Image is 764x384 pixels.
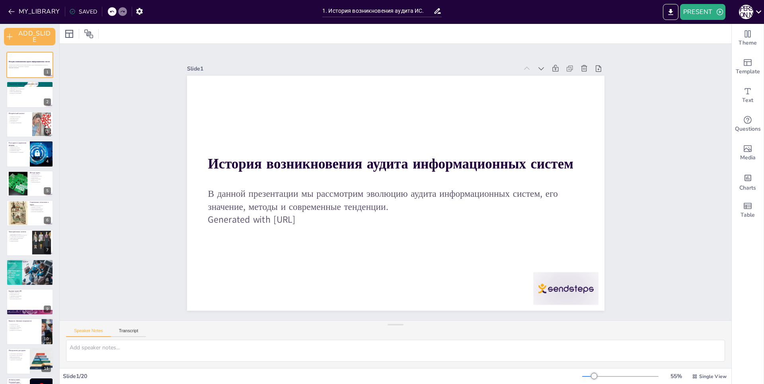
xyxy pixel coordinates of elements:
div: 5 [6,170,53,197]
p: Повышение квалификации [30,211,51,212]
p: Будущее аудита ИС [9,290,51,292]
button: ADD_SLIDE [4,28,55,45]
button: MY_LIBRARY [6,5,63,18]
div: SAVED [69,8,97,16]
p: Выявление угроз [9,146,27,147]
p: Важность обучения [9,297,51,298]
div: 1 [44,69,51,76]
div: 4 [6,141,53,167]
p: Выбор инструментов [9,356,27,358]
div: 4 [44,158,51,165]
p: Роль аудита в управлении рисками [9,142,27,146]
div: Slide 1 [187,65,518,72]
p: Соответствие законодательству [9,236,30,238]
strong: История возникновения аудита информационных систем [208,154,573,173]
div: 11 [6,348,53,374]
p: В данной презентации мы рассмотрим эволюцию аудита информационных систем, его значение, методы и ... [9,65,51,67]
p: Обновление инструментов [9,357,27,359]
p: Определение аудита информационных систем [9,83,51,85]
p: Исторический контекст [9,112,30,115]
span: Table [741,211,755,219]
p: Новые киберугрозы [9,294,51,295]
p: Роль в современном мире [9,91,51,92]
p: Увеличение угроз [9,119,30,121]
strong: История возникновения аудита информационных систем [9,61,50,63]
p: Регулярность аудита [9,150,27,152]
span: Single View [699,373,727,380]
div: 11 [41,365,51,372]
p: Влияние на организацию [9,92,51,94]
p: Современные технологии в аудите [30,201,51,206]
p: Адаптация к изменениям [9,122,30,123]
p: Generated with [URL] [9,67,51,69]
div: 10 [41,335,51,343]
p: Актуальность знаний [9,325,39,327]
p: Влияние на безопасность [9,329,39,331]
button: EXPORT_TO_POWERPOINT [663,4,678,20]
p: Автоматизация процессов [30,208,51,210]
div: 2 [6,81,53,108]
div: 2 [44,98,51,106]
p: Адаптация методов [30,181,51,183]
div: 8 [6,259,53,286]
p: [PERSON_NAME]: Успешный аудит [9,379,27,383]
p: В данной презентации мы рассмотрим эволюцию аудита информационных систем, его значение, методы и ... [208,187,583,213]
div: 3 [6,111,53,137]
p: Защита личной информации [9,237,30,239]
p: Доверие клиентов [9,241,30,242]
div: 6 [44,217,51,224]
button: Transcript [111,328,146,337]
p: Тестирование контроля [30,175,51,177]
p: Появление технологий [9,116,30,118]
p: Рекомендации по улучшению [9,152,27,153]
p: Важность регулярного аудита [9,268,51,270]
div: Е [PERSON_NAME] [739,5,753,19]
p: Минимизация рисков [9,147,27,149]
p: Выявление уязвимостей [9,89,51,91]
p: Оценка соответствия [30,178,51,180]
p: Искусственный интеллект [30,205,51,207]
p: Выбор методов [30,180,51,181]
p: Развитие технологий [9,292,51,294]
input: INSERT_TITLE [322,5,433,17]
p: Важность обучения специалистов [9,320,39,322]
button: Е [PERSON_NAME] [739,4,753,20]
p: Программное обеспечение [9,355,27,356]
div: Get real-time input from your audience [732,110,764,139]
p: Оптимизация процессов [9,149,27,150]
p: Формальные курсы [9,328,39,329]
p: Инвестиции в обучение [9,326,39,328]
span: Questions [735,125,761,133]
div: Add images, graphics, shapes or video [732,139,764,167]
div: 5 [44,187,51,194]
p: Адаптация к изменениям [9,359,27,360]
p: Прогнозирование рисков [9,298,51,300]
p: Анализ больших данных [30,210,51,211]
div: 8 [44,276,51,283]
p: Методы аудита [30,172,51,174]
div: 55 % [667,372,686,380]
p: Законодательные аспекты [9,231,30,233]
button: Speaker Notes [66,328,111,337]
p: Эволюция методов [9,118,30,119]
span: Charts [739,184,756,192]
div: 6 [6,200,53,226]
p: Аудит как процесс [9,86,51,88]
div: 10 [6,318,53,345]
p: Анализ данных [30,177,51,178]
span: Position [84,29,94,39]
div: Change the overall theme [732,24,764,53]
span: Template [736,67,760,76]
p: Generated with [URL] [208,214,583,227]
p: Машинное обучение [30,206,51,208]
span: Text [742,96,753,105]
p: Защита от кибератак [9,267,51,268]
p: Инструменты для аудита [9,349,27,352]
div: 9 [6,289,53,315]
p: Адаптация к изменениям [9,295,51,297]
button: PRESENT [680,4,725,20]
div: Add a table [732,196,764,225]
div: Layout [63,27,76,40]
div: 7 [44,247,51,254]
span: Media [740,153,756,162]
